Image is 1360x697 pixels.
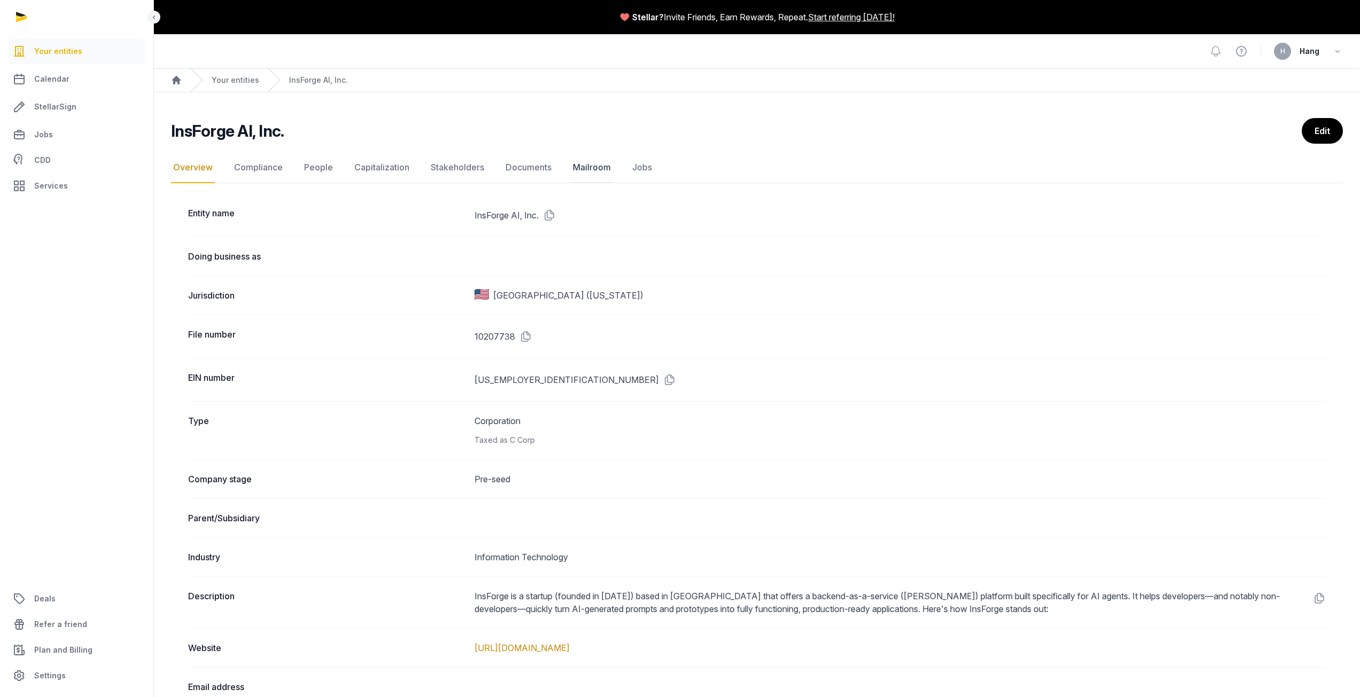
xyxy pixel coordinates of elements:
[34,73,69,85] span: Calendar
[352,152,411,183] a: Capitalization
[475,371,1326,388] dd: [US_EMPLOYER_IDENTIFICATION_NUMBER]
[34,100,76,113] span: StellarSign
[188,512,466,524] dt: Parent/Subsidiary
[188,473,466,485] dt: Company stage
[34,618,87,631] span: Refer a friend
[171,121,284,140] h2: InsForge AI, Inc.
[9,94,145,120] a: StellarSign
[632,11,664,24] span: Stellar?
[475,414,1326,447] dd: Corporation
[188,680,466,693] dt: Email address
[188,250,466,263] dt: Doing business as
[9,663,145,688] a: Settings
[188,551,466,563] dt: Industry
[188,328,466,345] dt: File number
[1168,573,1360,697] iframe: Chat Widget
[171,152,1343,183] nav: Tabs
[188,371,466,388] dt: EIN number
[503,152,554,183] a: Documents
[188,207,466,224] dt: Entity name
[188,289,466,302] dt: Jurisdiction
[9,173,145,199] a: Services
[475,643,570,653] a: [URL][DOMAIN_NAME]
[212,75,259,85] a: Your entities
[9,637,145,663] a: Plan and Billing
[493,289,643,302] span: [GEOGRAPHIC_DATA] ([US_STATE])
[571,152,613,183] a: Mailroom
[429,152,486,183] a: Stakeholders
[171,152,215,183] a: Overview
[475,551,1326,563] dd: Information Technology
[475,434,1326,447] div: Taxed as C Corp
[1274,43,1291,60] button: H
[9,586,145,612] a: Deals
[188,590,466,615] dt: Description
[1280,48,1285,54] span: H
[34,179,68,192] span: Services
[154,68,1360,92] nav: Breadcrumb
[1300,45,1319,58] span: Hang
[289,75,348,85] a: InsForge AI, Inc.
[808,11,895,24] a: Start referring [DATE]!
[9,66,145,92] a: Calendar
[302,152,335,183] a: People
[9,122,145,147] a: Jobs
[34,154,51,167] span: CDD
[34,644,92,656] span: Plan and Billing
[9,38,145,64] a: Your entities
[34,592,56,605] span: Deals
[475,473,1326,485] dd: Pre-seed
[1302,118,1343,144] a: Edit
[34,669,66,682] span: Settings
[232,152,285,183] a: Compliance
[475,207,1326,224] dd: InsForge AI, Inc.
[475,328,1326,345] dd: 10207738
[188,641,466,654] dt: Website
[630,152,654,183] a: Jobs
[34,45,82,58] span: Your entities
[34,128,53,141] span: Jobs
[9,612,145,637] a: Refer a friend
[475,590,1326,615] dd: InsForge is a startup (founded in [DATE]) based in [GEOGRAPHIC_DATA] that offers a backend-as-a-s...
[9,150,145,171] a: CDD
[188,414,466,447] dt: Type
